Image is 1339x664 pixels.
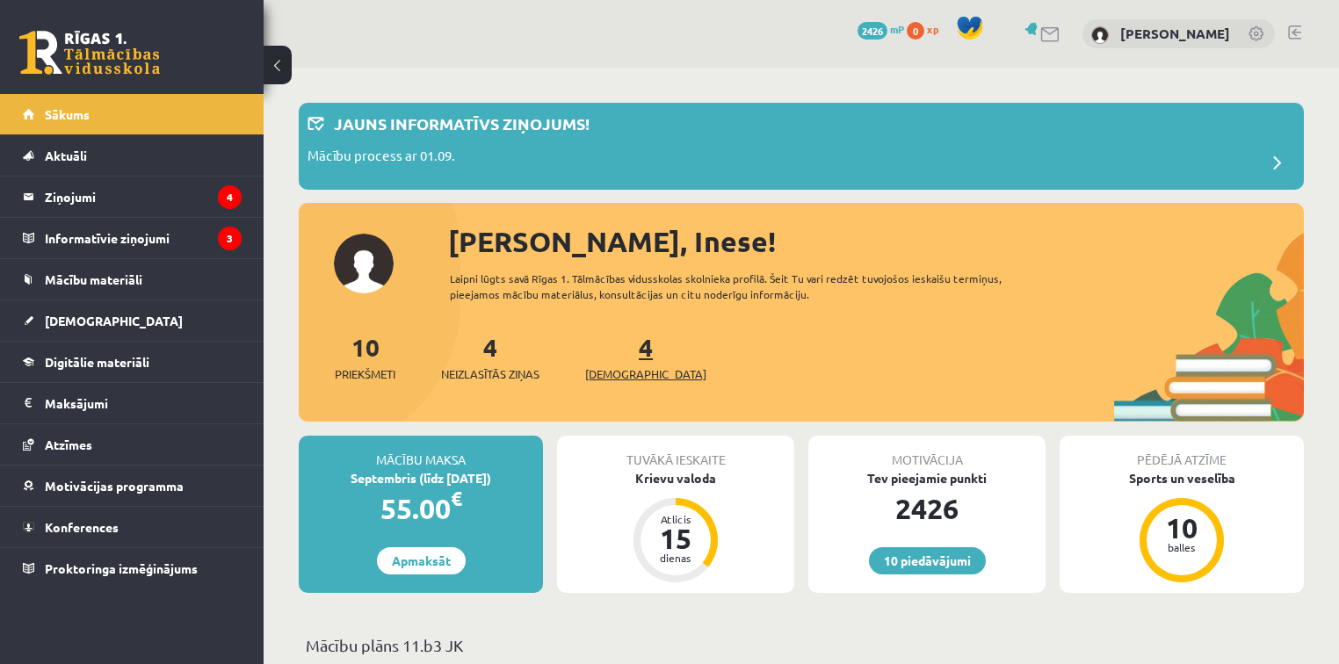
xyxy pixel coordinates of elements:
div: 55.00 [299,487,543,530]
a: Apmaksāt [377,547,466,574]
a: Proktoringa izmēģinājums [23,548,242,588]
a: Sākums [23,94,242,134]
div: 15 [649,524,702,552]
span: Mācību materiāli [45,271,142,287]
a: [DEMOGRAPHIC_DATA] [23,300,242,341]
a: Mācību materiāli [23,259,242,300]
a: 4[DEMOGRAPHIC_DATA] [585,331,706,383]
div: Sports un veselība [1060,469,1304,487]
a: Sports un veselība 10 balles [1060,469,1304,585]
div: Pēdējā atzīme [1060,436,1304,469]
a: Konferences [23,507,242,547]
div: Mācību maksa [299,436,543,469]
span: xp [927,22,938,36]
a: Krievu valoda Atlicis 15 dienas [557,469,794,585]
div: Atlicis [649,514,702,524]
a: Rīgas 1. Tālmācības vidusskola [19,31,160,75]
a: Maksājumi [23,383,242,423]
i: 4 [218,185,242,209]
a: 4Neizlasītās ziņas [441,331,539,383]
a: Digitālie materiāli [23,342,242,382]
span: Sākums [45,106,90,122]
a: Aktuāli [23,135,242,176]
a: 10 piedāvājumi [869,547,986,574]
span: Aktuāli [45,148,87,163]
a: [PERSON_NAME] [1120,25,1230,42]
legend: Ziņojumi [45,177,242,217]
a: 10Priekšmeti [335,331,395,383]
i: 3 [218,227,242,250]
div: Laipni lūgts savā Rīgas 1. Tālmācības vidusskolas skolnieka profilā. Šeit Tu vari redzēt tuvojošo... [450,271,1053,302]
div: 10 [1155,514,1208,542]
div: balles [1155,542,1208,552]
span: [DEMOGRAPHIC_DATA] [585,365,706,383]
div: 2426 [808,487,1046,530]
div: [PERSON_NAME], Inese! [448,220,1304,263]
span: Konferences [45,519,119,535]
span: Motivācijas programma [45,478,184,494]
div: Septembris (līdz [DATE]) [299,469,543,487]
a: Atzīmes [23,424,242,465]
span: 0 [907,22,924,40]
span: Neizlasītās ziņas [441,365,539,383]
div: Krievu valoda [557,469,794,487]
a: Jauns informatīvs ziņojums! Mācību process ar 01.09. [308,112,1295,181]
a: 0 xp [907,22,947,36]
img: Inese Zaščirinska [1091,26,1109,44]
div: dienas [649,552,702,563]
span: Digitālie materiāli [45,354,149,370]
a: Motivācijas programma [23,466,242,506]
span: Proktoringa izmēģinājums [45,560,198,576]
span: 2426 [858,22,887,40]
span: Atzīmes [45,437,92,452]
p: Mācību process ar 01.09. [308,146,455,170]
div: Tuvākā ieskaite [557,436,794,469]
a: Informatīvie ziņojumi3 [23,218,242,258]
a: Ziņojumi4 [23,177,242,217]
p: Mācību plāns 11.b3 JK [306,633,1297,657]
a: 2426 mP [858,22,904,36]
legend: Informatīvie ziņojumi [45,218,242,258]
span: Priekšmeti [335,365,395,383]
div: Motivācija [808,436,1046,469]
span: mP [890,22,904,36]
div: Tev pieejamie punkti [808,469,1046,487]
p: Jauns informatīvs ziņojums! [334,112,590,135]
span: [DEMOGRAPHIC_DATA] [45,313,183,328]
legend: Maksājumi [45,383,242,423]
span: € [451,486,462,511]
